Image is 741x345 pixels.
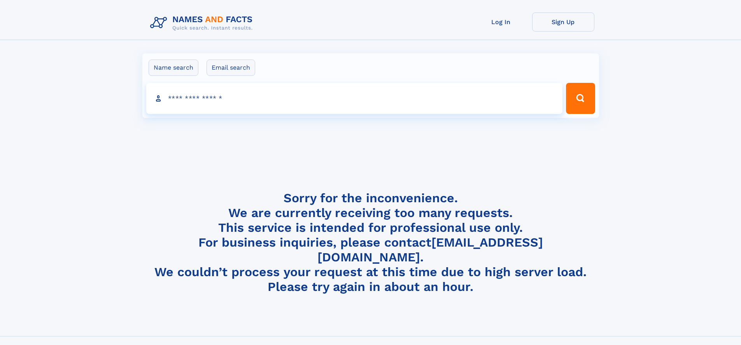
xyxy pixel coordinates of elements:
[566,83,595,114] button: Search Button
[532,12,594,32] a: Sign Up
[147,12,259,33] img: Logo Names and Facts
[470,12,532,32] a: Log In
[149,60,198,76] label: Name search
[146,83,563,114] input: search input
[207,60,255,76] label: Email search
[317,235,543,264] a: [EMAIL_ADDRESS][DOMAIN_NAME]
[147,191,594,294] h4: Sorry for the inconvenience. We are currently receiving too many requests. This service is intend...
